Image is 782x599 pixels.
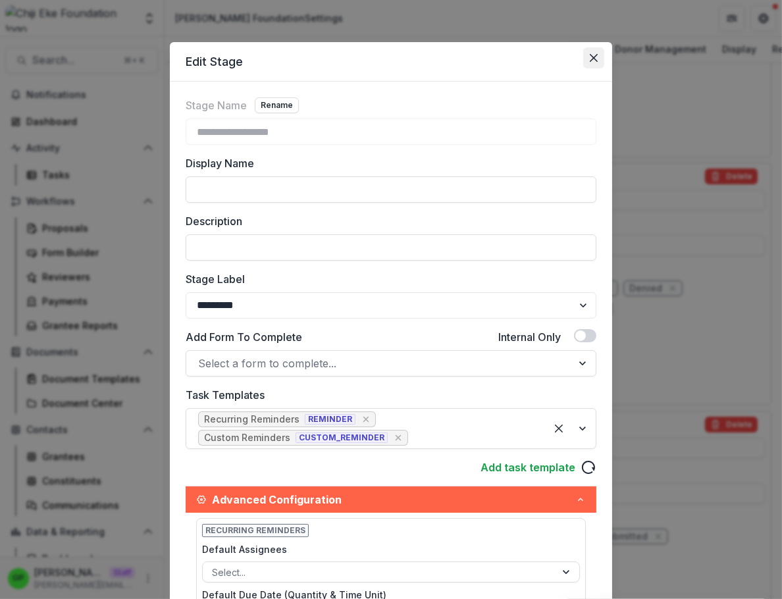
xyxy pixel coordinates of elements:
[202,524,309,537] span: Recurring Reminders
[212,492,575,508] span: Advanced Configuration
[186,213,588,229] label: Description
[255,97,299,113] button: Rename
[481,459,575,475] a: Add task template
[498,329,561,345] label: Internal Only
[392,431,405,444] div: Remove [object Object]
[583,47,604,68] button: Close
[359,413,373,426] div: Remove [object Object]
[186,329,302,345] label: Add Form To Complete
[305,414,355,425] span: REMINDER
[548,418,569,439] div: Clear selected options
[186,486,596,513] button: Advanced Configuration
[296,432,388,443] span: CUSTOM_REMINDER
[204,414,300,425] div: Recurring Reminders
[186,387,588,403] label: Task Templates
[204,432,290,444] div: Custom Reminders
[186,155,588,171] label: Display Name
[202,542,572,556] label: Default Assignees
[186,97,247,113] label: Stage Name
[186,271,588,287] label: Stage Label
[581,459,596,475] svg: reload
[170,42,612,82] header: Edit Stage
